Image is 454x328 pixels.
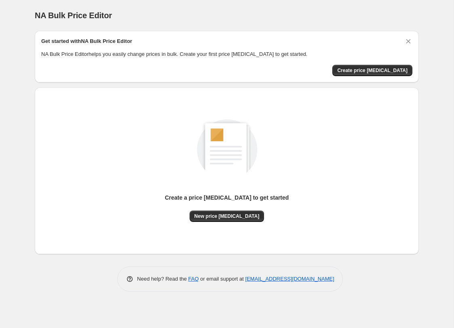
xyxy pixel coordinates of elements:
p: Create a price [MEDICAL_DATA] to get started [165,194,289,202]
span: New price [MEDICAL_DATA] [194,213,260,219]
button: New price [MEDICAL_DATA] [190,211,264,222]
a: FAQ [188,276,199,282]
button: Create price change job [332,65,412,76]
span: or email support at [199,276,245,282]
a: [EMAIL_ADDRESS][DOMAIN_NAME] [245,276,334,282]
h2: Get started with NA Bulk Price Editor [41,37,132,45]
button: Dismiss card [404,37,412,45]
p: NA Bulk Price Editor helps you easily change prices in bulk. Create your first price [MEDICAL_DAT... [41,50,412,58]
span: Create price [MEDICAL_DATA] [337,67,408,74]
span: Need help? Read the [137,276,188,282]
span: NA Bulk Price Editor [35,11,112,20]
